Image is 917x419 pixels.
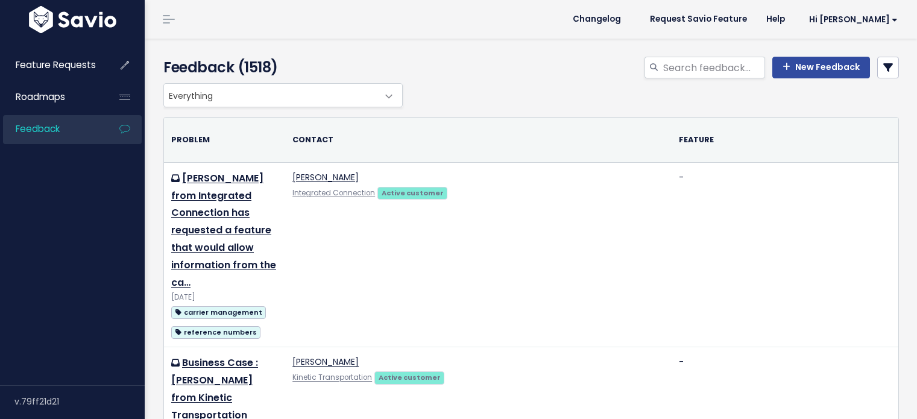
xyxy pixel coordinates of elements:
[171,306,266,319] span: carrier management
[573,15,621,24] span: Changelog
[3,115,100,143] a: Feedback
[382,188,444,198] strong: Active customer
[377,186,447,198] a: Active customer
[163,57,397,78] h4: Feedback (1518)
[171,291,278,304] div: [DATE]
[171,304,266,320] a: carrier management
[171,326,260,339] span: reference numbers
[640,10,757,28] a: Request Savio Feature
[14,386,145,417] div: v.79ff21d21
[292,356,359,368] a: [PERSON_NAME]
[379,373,441,382] strong: Active customer
[757,10,795,28] a: Help
[3,51,100,79] a: Feature Requests
[171,324,260,339] a: reference numbers
[292,188,375,198] a: Integrated Connection
[3,83,100,111] a: Roadmaps
[164,84,378,107] span: Everything
[16,58,96,71] span: Feature Requests
[292,373,372,382] a: Kinetic Transportation
[662,57,765,78] input: Search feedback...
[795,10,907,29] a: Hi [PERSON_NAME]
[26,6,119,33] img: logo-white.9d6f32f41409.svg
[16,122,60,135] span: Feedback
[292,171,359,183] a: [PERSON_NAME]
[809,15,898,24] span: Hi [PERSON_NAME]
[16,90,65,103] span: Roadmaps
[164,118,285,162] th: Problem
[171,171,276,289] a: [PERSON_NAME] from Integrated Connection has requested a feature that would allow information fro...
[285,118,672,162] th: Contact
[163,83,403,107] span: Everything
[374,371,444,383] a: Active customer
[772,57,870,78] a: New Feedback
